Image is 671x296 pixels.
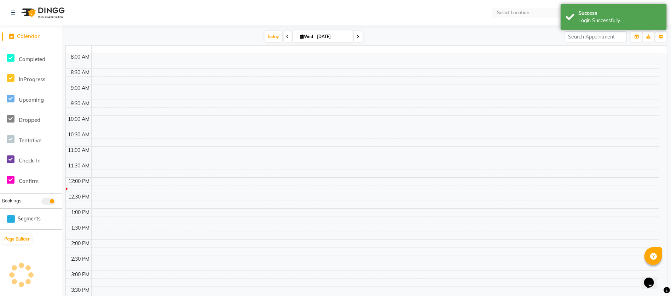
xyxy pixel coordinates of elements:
[19,137,41,144] span: Tentative
[67,147,91,154] div: 11:00 AM
[67,116,91,123] div: 10:00 AM
[70,84,91,92] div: 9:00 AM
[70,69,91,76] div: 8:30 AM
[19,96,44,103] span: Upcoming
[19,178,39,184] span: Confirm
[2,198,21,203] span: Bookings
[19,76,45,83] span: InProgress
[70,240,91,247] div: 2:00 PM
[70,255,91,263] div: 2:30 PM
[67,162,91,170] div: 11:30 AM
[2,234,31,244] button: Page Builder
[70,209,91,216] div: 1:00 PM
[18,3,66,23] img: logo
[18,215,41,223] span: Segments
[497,9,530,16] div: Select Location
[67,178,91,185] div: 12:00 PM
[70,271,91,278] div: 3:00 PM
[641,268,664,289] iframe: chat widget
[578,10,661,17] div: Success
[70,224,91,232] div: 1:30 PM
[70,53,91,61] div: 8:00 AM
[565,31,627,42] input: Search Appointment
[67,131,91,138] div: 10:30 AM
[67,193,91,201] div: 12:30 PM
[2,32,60,41] a: Calendar
[70,100,91,107] div: 9:30 AM
[19,157,41,164] span: Check-In
[19,56,45,63] span: Completed
[70,286,91,294] div: 3:30 PM
[299,34,315,39] span: Wed
[19,117,40,123] span: Dropped
[578,17,661,24] div: Login Successfully.
[315,31,351,42] input: 2025-09-03
[265,31,282,42] span: Today
[17,33,40,40] span: Calendar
